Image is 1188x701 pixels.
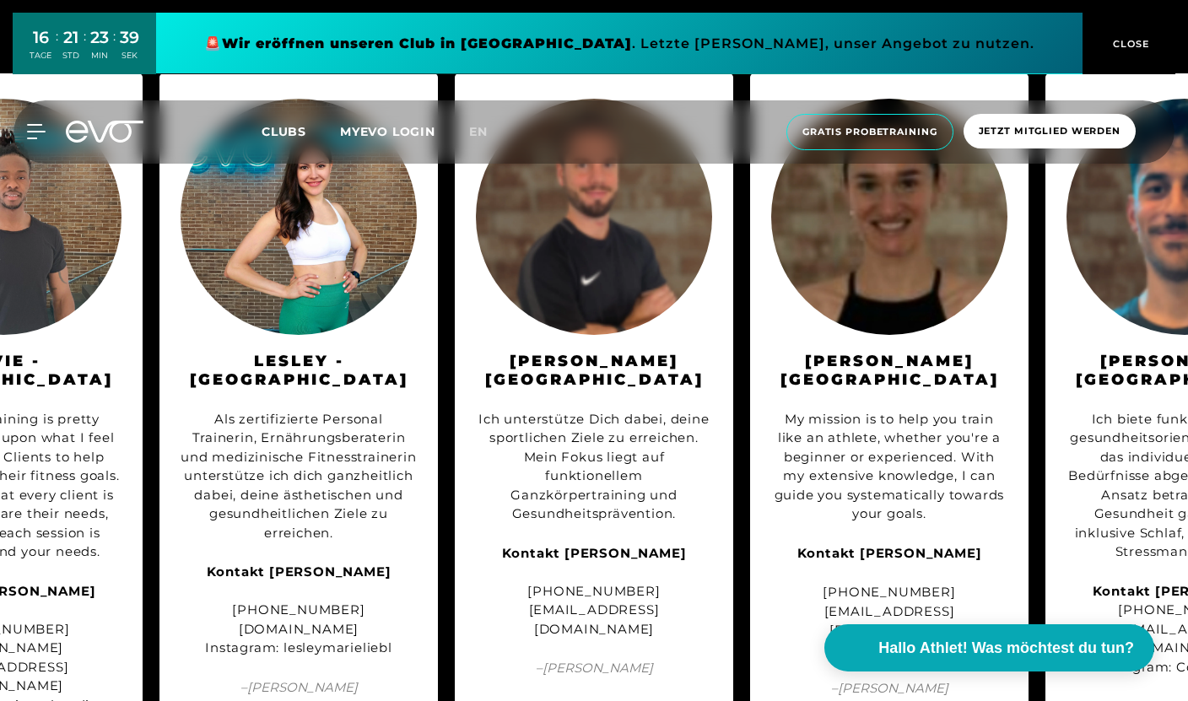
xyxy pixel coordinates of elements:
span: Gratis Probetraining [802,125,937,139]
div: 39 [120,25,139,50]
span: – [PERSON_NAME] [181,678,417,698]
h3: [PERSON_NAME][GEOGRAPHIC_DATA] [771,352,1007,390]
div: : [56,27,58,72]
div: [PHONE_NUMBER] [EMAIL_ADDRESS][DOMAIN_NAME] [DOMAIN_NAME] [771,583,1007,659]
h3: [PERSON_NAME][GEOGRAPHIC_DATA] [476,352,712,390]
a: Jetzt Mitglied werden [958,114,1141,150]
div: [PHONE_NUMBER] [EMAIL_ADDRESS][DOMAIN_NAME] [476,544,712,639]
span: Jetzt Mitglied werden [979,124,1120,138]
div: Als zertifizierte Personal Trainerin, Ernährungsberaterin und medizinische Fitnesstrainerin unter... [181,410,417,543]
span: – [PERSON_NAME] [476,659,712,678]
span: en [469,124,488,139]
h3: Lesley - [GEOGRAPHIC_DATA] [181,352,417,390]
div: [PHONE_NUMBER] [DOMAIN_NAME] Instagram: lesleymarieliebl [181,563,417,658]
button: Hallo Athlet! Was möchtest du tun? [824,624,1154,671]
div: : [84,27,86,72]
img: Lesley Marie [181,99,417,335]
img: Andrea [771,99,1007,335]
strong: Kontakt [PERSON_NAME] [797,545,982,561]
div: TAGE [30,50,51,62]
div: Ich unterstütze Dich dabei, deine sportlichen Ziele zu erreichen. Mein Fokus liegt auf funktionel... [476,410,712,524]
div: My mission is to help you train like an athlete, whether you're a beginner or experienced. With m... [771,410,1007,524]
button: CLOSE [1083,13,1175,74]
img: Michael [476,99,712,335]
div: STD [62,50,79,62]
div: MIN [90,50,109,62]
div: 21 [62,25,79,50]
div: 16 [30,25,51,50]
a: Clubs [262,123,340,139]
strong: Kontakt [PERSON_NAME] [207,563,391,580]
span: CLOSE [1109,36,1150,51]
a: en [469,122,508,142]
span: Hallo Athlet! Was möchtest du tun? [878,637,1134,660]
div: SEK [120,50,139,62]
span: Clubs [262,124,306,139]
span: – [PERSON_NAME] [771,679,1007,698]
div: : [113,27,116,72]
a: Gratis Probetraining [781,114,958,150]
div: 23 [90,25,109,50]
a: MYEVO LOGIN [340,124,435,139]
strong: Kontakt [PERSON_NAME] [502,545,687,561]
